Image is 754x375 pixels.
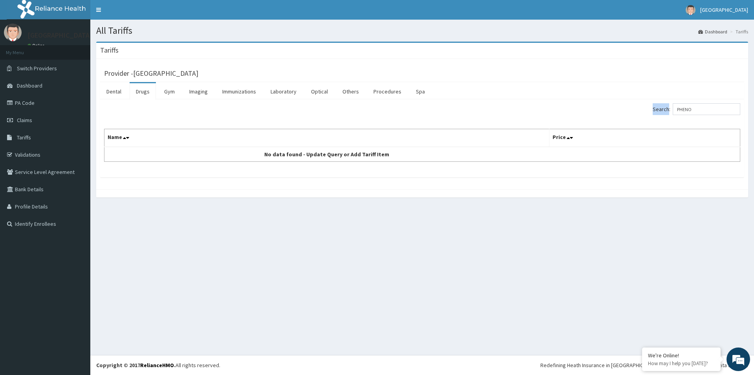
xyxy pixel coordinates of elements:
[104,70,198,77] h3: Provider - [GEOGRAPHIC_DATA]
[216,83,262,100] a: Immunizations
[158,83,181,100] a: Gym
[96,362,176,369] strong: Copyright © 2017 .
[129,4,148,23] div: Minimize live chat window
[540,361,748,369] div: Redefining Heath Insurance in [GEOGRAPHIC_DATA] using Telemedicine and Data Science!
[673,103,740,115] input: Search:
[653,103,740,115] label: Search:
[140,362,174,369] a: RelianceHMO
[15,39,32,59] img: d_794563401_company_1708531726252_794563401
[17,117,32,124] span: Claims
[27,32,92,39] p: [GEOGRAPHIC_DATA]
[698,28,727,35] a: Dashboard
[130,83,156,100] a: Drugs
[648,360,715,367] p: How may I help you today?
[17,134,31,141] span: Tariffs
[27,43,46,48] a: Online
[728,28,748,35] li: Tariffs
[367,83,408,100] a: Procedures
[46,99,108,178] span: We're online!
[700,6,748,13] span: [GEOGRAPHIC_DATA]
[41,44,132,54] div: Chat with us now
[686,5,695,15] img: User Image
[104,147,549,162] td: No data found - Update Query or Add Tariff Item
[336,83,365,100] a: Others
[90,355,754,375] footer: All rights reserved.
[96,26,748,36] h1: All Tariffs
[183,83,214,100] a: Imaging
[549,129,740,147] th: Price
[100,83,128,100] a: Dental
[4,214,150,242] textarea: Type your message and hit 'Enter'
[410,83,431,100] a: Spa
[100,47,119,54] h3: Tariffs
[17,82,42,89] span: Dashboard
[17,65,57,72] span: Switch Providers
[305,83,334,100] a: Optical
[648,352,715,359] div: We're Online!
[4,24,22,41] img: User Image
[264,83,303,100] a: Laboratory
[104,129,549,147] th: Name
